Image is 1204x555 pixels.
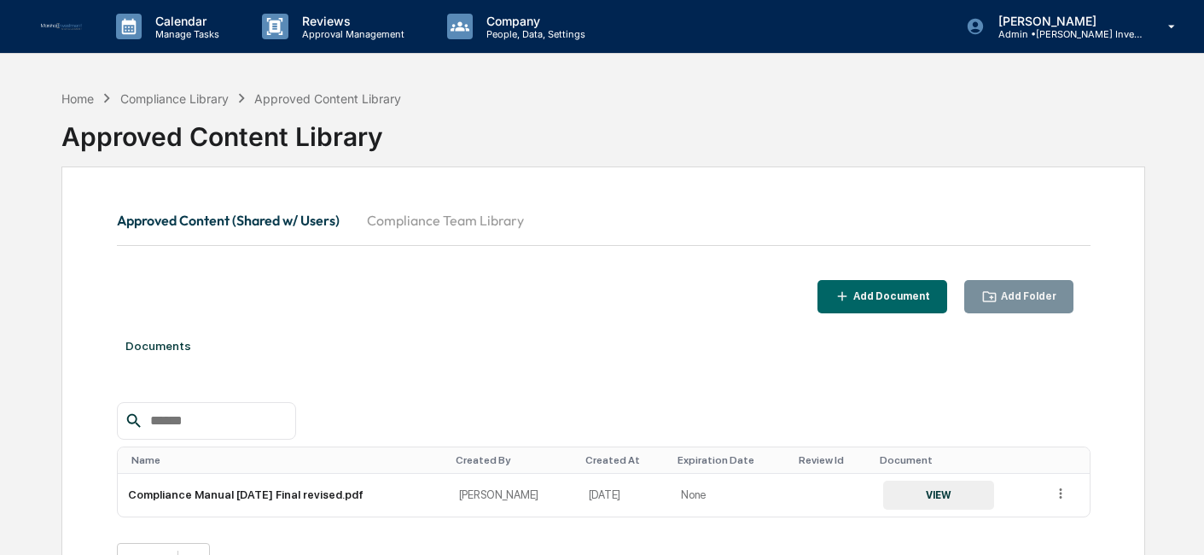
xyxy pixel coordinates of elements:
p: Approval Management [288,28,413,40]
div: Approved Content Library [61,108,1145,152]
div: Documents [117,322,1091,370]
div: Toggle SortBy [799,454,865,466]
p: Calendar [142,14,228,28]
div: Add Folder [998,290,1056,302]
button: Compliance Team Library [353,200,538,241]
p: People, Data, Settings [473,28,594,40]
p: Company [473,14,594,28]
div: Approved Content Library [254,91,401,106]
div: Toggle SortBy [456,454,572,466]
p: Manage Tasks [142,28,228,40]
p: Reviews [288,14,413,28]
button: Add Folder [964,280,1073,313]
button: VIEW [883,481,994,510]
div: Toggle SortBy [678,454,785,466]
td: None [671,474,792,517]
p: [PERSON_NAME] [985,14,1143,28]
td: Compliance Manual [DATE] Final revised.pdf [118,474,449,517]
div: Toggle SortBy [1056,454,1083,466]
div: Home [61,91,94,106]
td: [DATE] [579,474,672,517]
div: Toggle SortBy [585,454,665,466]
p: Admin • [PERSON_NAME] Investment Management [985,28,1143,40]
div: Compliance Library [120,91,229,106]
div: Add Document [850,290,930,302]
img: logo [41,23,82,30]
td: [PERSON_NAME] [449,474,579,517]
div: secondary tabs example [117,200,1091,241]
div: Toggle SortBy [880,454,1036,466]
button: Approved Content (Shared w/ Users) [117,200,353,241]
button: Add Document [817,280,948,313]
div: Toggle SortBy [131,454,442,466]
